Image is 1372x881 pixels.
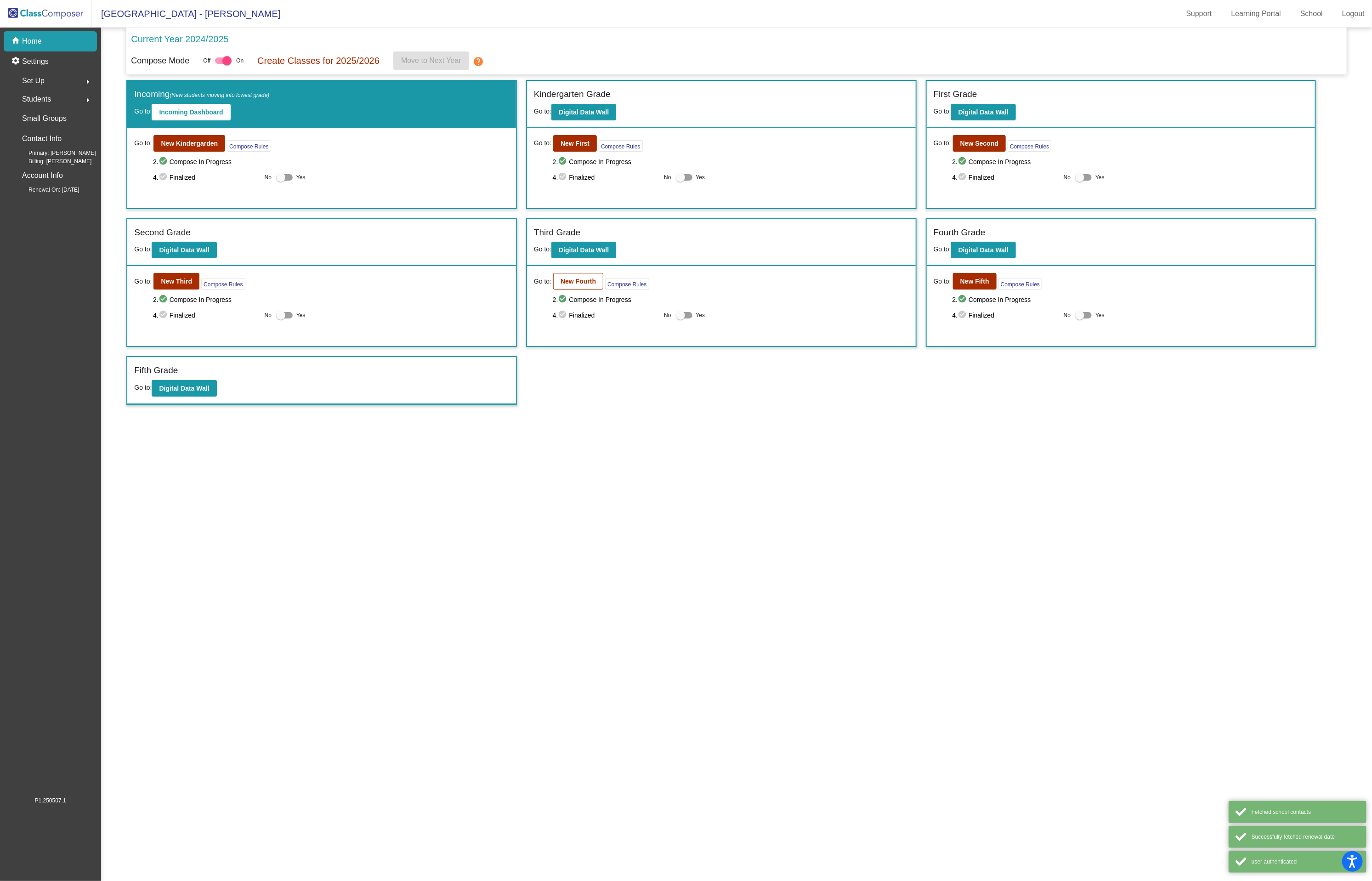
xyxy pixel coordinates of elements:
p: Current Year 2024/2025 [131,32,228,46]
p: Settings [22,56,49,67]
span: 2. Compose In Progress [153,294,509,305]
button: Digital Data Wall [551,242,616,258]
span: [GEOGRAPHIC_DATA] - [PERSON_NAME] [92,6,280,21]
span: Go to: [534,138,551,148]
span: Primary: [PERSON_NAME] [14,149,96,157]
button: Digital Data Wall [152,380,216,397]
button: Digital Data Wall [951,242,1016,258]
button: Compose Rules [605,278,649,290]
span: On [236,57,244,65]
span: 2. Compose In Progress [952,156,1309,167]
button: Compose Rules [1008,140,1051,152]
b: Digital Data Wall [559,246,609,254]
b: New Third [161,278,192,285]
mat-icon: arrow_right [82,95,93,106]
span: 4. Finalized [553,310,659,321]
span: Yes [296,310,306,321]
span: Set Up [22,74,45,87]
span: 4. Finalized [553,172,659,183]
b: New First [561,140,590,147]
span: No [265,311,272,319]
span: No [664,311,671,319]
b: Digital Data Wall [958,246,1009,254]
button: Compose Rules [227,140,271,152]
span: 4. Finalized [153,172,260,183]
span: Yes [1095,310,1105,321]
button: New Third [153,273,199,290]
mat-icon: check_circle [159,310,170,321]
button: Digital Data Wall [951,104,1016,120]
button: New Kindergarden [153,135,225,152]
span: Go to: [934,277,951,286]
span: Go to: [134,384,152,391]
mat-icon: help [473,56,484,67]
b: Digital Data Wall [159,385,209,392]
p: Small Groups [22,112,67,125]
b: New Second [960,140,998,147]
span: 2. Compose In Progress [553,294,909,305]
label: Fifth Grade [134,364,178,377]
span: 2. Compose In Progress [153,156,509,167]
p: Compose Mode [131,55,189,67]
span: Go to: [134,245,152,253]
span: Go to: [534,108,551,115]
mat-icon: check_circle [958,294,969,305]
span: No [265,173,272,182]
mat-icon: check_circle [558,310,569,321]
button: Move to Next Year [393,51,469,70]
a: Support [1179,6,1219,21]
b: New Fourth [561,278,596,285]
button: New First [553,135,597,152]
span: No [1064,311,1071,319]
mat-icon: check_circle [958,310,969,321]
span: Go to: [534,245,551,253]
span: Go to: [934,245,951,253]
span: No [664,173,671,182]
label: Fourth Grade [934,226,986,239]
span: 4. Finalized [952,310,1059,321]
a: Learning Portal [1224,6,1289,21]
span: Students [22,93,51,106]
span: Yes [696,172,705,183]
button: Compose Rules [998,278,1042,290]
span: 2. Compose In Progress [553,156,909,167]
p: Contact Info [22,132,62,145]
b: New Kindergarden [161,140,218,147]
span: Yes [696,310,705,321]
span: Renewal On: [DATE] [14,186,79,194]
mat-icon: check_circle [958,156,969,167]
b: Digital Data Wall [159,246,209,254]
span: Billing: [PERSON_NAME] [14,157,91,165]
button: Incoming Dashboard [152,104,230,120]
a: School [1293,6,1330,21]
span: 2. Compose In Progress [952,294,1309,305]
p: Account Info [22,169,63,182]
span: Go to: [134,138,152,148]
label: First Grade [934,88,977,101]
mat-icon: check_circle [159,172,170,183]
mat-icon: check_circle [558,172,569,183]
span: 4. Finalized [153,310,260,321]
span: Go to: [534,277,551,286]
p: Home [22,36,42,47]
span: Go to: [134,108,152,115]
label: Incoming [134,88,269,101]
button: Compose Rules [599,140,642,152]
a: Logout [1335,6,1372,21]
mat-icon: check_circle [958,172,969,183]
span: No [1064,173,1071,182]
mat-icon: check_circle [159,294,170,305]
label: Third Grade [534,226,580,239]
p: Create Classes for 2025/2026 [257,54,380,68]
mat-icon: check_circle [159,156,170,167]
span: Off [203,57,210,65]
b: New Fifth [960,278,989,285]
span: Go to: [934,108,951,115]
button: New Fourth [553,273,603,290]
span: 4. Finalized [952,172,1059,183]
label: Second Grade [134,226,191,239]
label: Kindergarten Grade [534,88,611,101]
mat-icon: check_circle [558,156,569,167]
span: Go to: [934,138,951,148]
mat-icon: settings [11,56,22,67]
